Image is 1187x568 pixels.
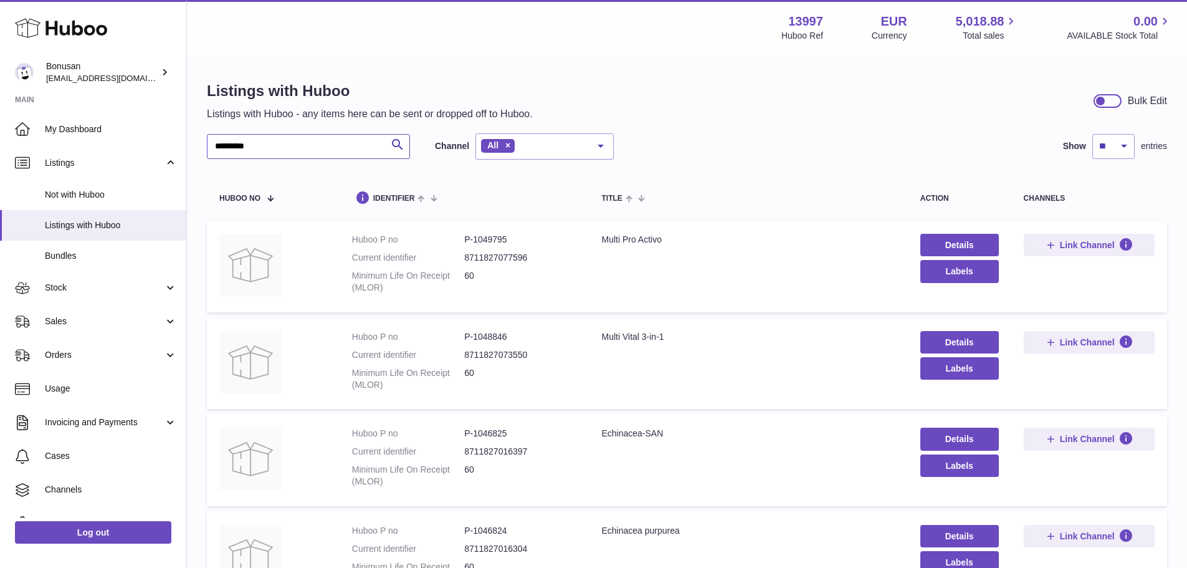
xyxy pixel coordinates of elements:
span: Sales [45,315,164,327]
dd: 60 [464,367,576,391]
div: channels [1024,195,1155,203]
span: Usage [45,383,177,395]
dt: Minimum Life On Receipt (MLOR) [352,270,464,294]
dd: 8711827016397 [464,446,576,458]
span: Link Channel [1060,433,1115,445]
strong: EUR [880,13,907,30]
dd: 8711827073550 [464,349,576,361]
a: Details [920,234,999,256]
span: Channels [45,484,177,496]
span: 0.00 [1133,13,1158,30]
span: Cases [45,450,177,462]
div: action [920,195,999,203]
dt: Current identifier [352,446,464,458]
dd: P-1046825 [464,428,576,440]
button: Link Channel [1024,234,1155,256]
span: Link Channel [1060,531,1115,542]
button: Labels [920,260,999,282]
span: My Dashboard [45,123,177,135]
a: Details [920,331,999,354]
button: Labels [920,357,999,380]
span: title [601,195,622,203]
span: All [487,140,498,150]
a: 5,018.88 Total sales [956,13,1019,42]
strong: 13997 [788,13,823,30]
button: Labels [920,455,999,477]
label: Show [1063,140,1086,152]
button: Link Channel [1024,525,1155,547]
span: Invoicing and Payments [45,416,164,428]
img: Multi Vital 3-in-1 [219,331,282,393]
span: entries [1141,140,1167,152]
dt: Huboo P no [352,331,464,343]
span: Settings [45,517,177,529]
img: Echinacea-SAN [219,428,282,490]
span: AVAILABLE Stock Total [1067,30,1172,42]
a: Details [920,525,999,547]
dd: P-1049795 [464,234,576,246]
dt: Minimum Life On Receipt (MLOR) [352,367,464,391]
div: Bulk Edit [1128,94,1167,108]
dt: Huboo P no [352,234,464,246]
img: Multi Pro Activo [219,234,282,296]
div: Huboo Ref [781,30,823,42]
div: Multi Pro Activo [601,234,895,246]
div: Multi Vital 3-in-1 [601,331,895,343]
span: Listings with Huboo [45,219,177,231]
span: Not with Huboo [45,189,177,201]
dt: Minimum Life On Receipt (MLOR) [352,464,464,488]
a: Details [920,428,999,450]
dt: Current identifier [352,543,464,555]
span: Link Channel [1060,239,1115,251]
button: Link Channel [1024,428,1155,450]
div: Echinacea-SAN [601,428,895,440]
dd: 60 [464,270,576,294]
span: Listings [45,157,164,169]
dd: P-1048846 [464,331,576,343]
span: Bundles [45,250,177,262]
dd: 8711827016304 [464,543,576,555]
div: Bonusan [46,60,158,84]
dt: Huboo P no [352,428,464,440]
span: 5,018.88 [956,13,1004,30]
span: Huboo no [219,195,260,203]
dt: Huboo P no [352,525,464,537]
h1: Listings with Huboo [207,81,533,101]
dd: 60 [464,464,576,488]
p: Listings with Huboo - any items here can be sent or dropped off to Huboo. [207,107,533,121]
dd: P-1046824 [464,525,576,537]
a: Log out [15,521,171,544]
span: Orders [45,349,164,361]
span: [EMAIL_ADDRESS][DOMAIN_NAME] [46,73,183,83]
div: Echinacea purpurea [601,525,895,537]
span: Total sales [963,30,1018,42]
dt: Current identifier [352,252,464,264]
dt: Current identifier [352,349,464,361]
span: Stock [45,282,164,294]
span: Link Channel [1060,337,1115,348]
img: internalAdmin-13997@internal.huboo.com [15,63,34,82]
span: identifier [373,195,415,203]
dd: 8711827077596 [464,252,576,264]
label: Channel [435,140,469,152]
div: Currency [872,30,907,42]
button: Link Channel [1024,331,1155,354]
a: 0.00 AVAILABLE Stock Total [1067,13,1172,42]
